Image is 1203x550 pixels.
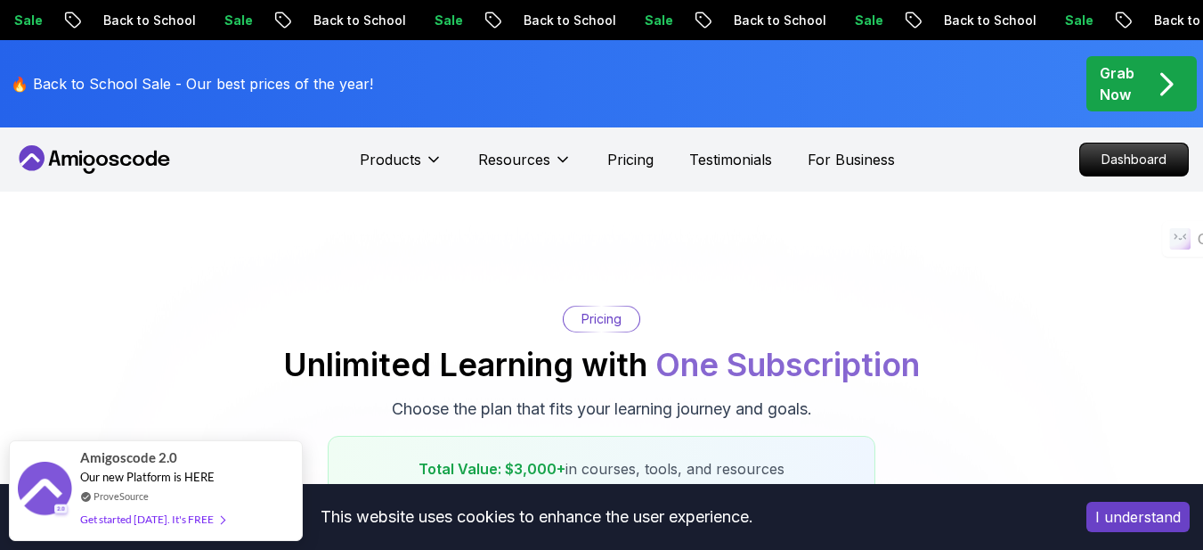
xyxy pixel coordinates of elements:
[11,73,373,94] p: 🔥 Back to School Sale - Our best prices of the year!
[1080,144,1188,176] p: Dashboard
[420,12,477,29] p: Sale
[80,509,224,529] div: Get started [DATE]. It's FREE
[655,345,920,384] span: One Subscription
[360,149,421,170] p: Products
[808,149,895,170] a: For Business
[581,310,622,328] p: Pricing
[607,149,654,170] a: Pricing
[299,12,420,29] p: Back to School
[478,149,550,170] p: Resources
[1086,502,1190,532] button: Accept cookies
[841,12,898,29] p: Sale
[509,12,630,29] p: Back to School
[689,149,772,170] a: Testimonials
[360,149,443,185] button: Products
[210,12,267,29] p: Sale
[419,460,565,478] span: Total Value: $3,000+
[930,12,1051,29] p: Back to School
[93,488,149,504] a: ProveSource
[1079,143,1189,176] a: Dashboard
[89,12,210,29] p: Back to School
[80,447,177,468] span: Amigoscode 2.0
[1051,12,1108,29] p: Sale
[478,149,572,185] button: Resources
[350,483,853,501] p: Including IntelliJ IDEA Ultimate ($1,034.24), exclusive textbooks, and premium courses
[13,497,1060,537] div: This website uses cookies to enhance the user experience.
[350,458,853,480] p: in courses, tools, and resources
[630,12,687,29] p: Sale
[18,462,71,520] img: provesource social proof notification image
[1100,62,1134,105] p: Grab Now
[719,12,841,29] p: Back to School
[80,470,215,484] span: Our new Platform is HERE
[392,397,812,422] p: Choose the plan that fits your learning journey and goals.
[283,347,920,382] h2: Unlimited Learning with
